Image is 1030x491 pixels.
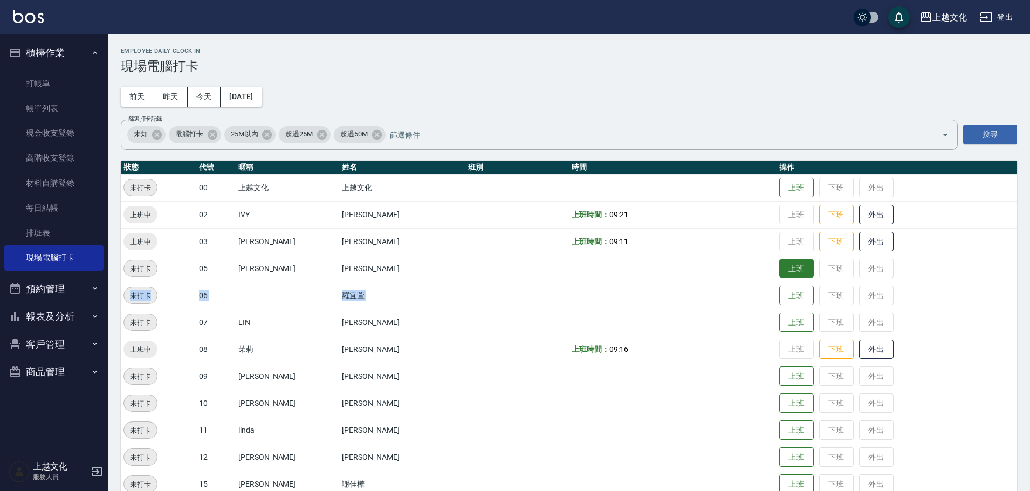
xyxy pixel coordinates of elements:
th: 姓名 [339,161,465,175]
td: 11 [196,417,236,444]
h5: 上越文化 [33,461,88,472]
td: 羅宜萱 [339,282,465,309]
button: 外出 [859,205,894,225]
button: 櫃檯作業 [4,39,104,67]
p: 服務人員 [33,472,88,482]
button: 搜尋 [963,125,1017,144]
span: 未知 [127,129,154,140]
td: 03 [196,228,236,255]
button: 今天 [188,87,221,107]
td: 05 [196,255,236,282]
a: 每日結帳 [4,196,104,220]
b: 上班時間： [572,237,609,246]
img: Person [9,461,30,482]
button: 下班 [819,340,854,359]
a: 帳單列表 [4,96,104,121]
input: 篩選條件 [387,125,923,144]
span: 上班中 [123,209,157,220]
a: 現場電腦打卡 [4,245,104,270]
th: 代號 [196,161,236,175]
th: 時間 [569,161,777,175]
td: [PERSON_NAME] [236,363,339,390]
td: IVY [236,201,339,228]
button: 上越文化 [915,6,971,29]
button: 登出 [976,8,1017,27]
div: 超過25M [279,126,331,143]
label: 篩選打卡記錄 [128,115,162,123]
button: [DATE] [221,87,262,107]
span: 未打卡 [124,290,157,301]
span: 未打卡 [124,398,157,409]
div: 未知 [127,126,166,143]
span: 09:21 [609,210,628,219]
span: 未打卡 [124,263,157,274]
th: 暱稱 [236,161,339,175]
button: 報表及分析 [4,302,104,330]
a: 高階收支登錄 [4,146,104,170]
h3: 現場電腦打卡 [121,59,1017,74]
td: 09 [196,363,236,390]
button: 下班 [819,205,854,225]
td: [PERSON_NAME] [339,201,465,228]
div: 上越文化 [932,11,967,24]
button: 下班 [819,232,854,252]
td: 上越文化 [339,174,465,201]
span: 上班中 [123,236,157,247]
button: 昨天 [154,87,188,107]
button: 商品管理 [4,358,104,386]
button: Open [937,126,954,143]
span: 未打卡 [124,182,157,193]
td: [PERSON_NAME] [339,228,465,255]
td: 茉莉 [236,336,339,363]
span: 超過50M [334,129,374,140]
div: 25M以內 [224,126,276,143]
td: 07 [196,309,236,336]
button: 外出 [859,340,894,359]
span: 25M以內 [224,129,265,140]
button: 上班 [779,447,814,467]
td: linda [236,417,339,444]
div: 電腦打卡 [169,126,221,143]
button: 上班 [779,286,814,306]
button: 上班 [779,313,814,333]
span: 09:11 [609,237,628,246]
b: 上班時間： [572,210,609,219]
th: 班別 [465,161,569,175]
a: 打帳單 [4,71,104,96]
span: 09:16 [609,345,628,354]
span: 電腦打卡 [169,129,210,140]
b: 上班時間： [572,345,609,354]
td: [PERSON_NAME] [339,336,465,363]
td: [PERSON_NAME] [236,390,339,417]
button: 上班 [779,420,814,440]
button: 客戶管理 [4,330,104,358]
td: 06 [196,282,236,309]
td: 00 [196,174,236,201]
span: 未打卡 [124,479,157,490]
td: [PERSON_NAME] [339,444,465,471]
img: Logo [13,10,44,23]
a: 材料自購登錄 [4,171,104,196]
td: 10 [196,390,236,417]
button: 上班 [779,366,814,386]
button: 前天 [121,87,154,107]
td: [PERSON_NAME] [236,228,339,255]
button: 預約管理 [4,275,104,303]
td: 12 [196,444,236,471]
td: [PERSON_NAME] [236,255,339,282]
span: 未打卡 [124,371,157,382]
td: LIN [236,309,339,336]
span: 上班中 [123,344,157,355]
span: 未打卡 [124,425,157,436]
button: 上班 [779,393,814,413]
th: 狀態 [121,161,196,175]
button: 上班 [779,178,814,198]
button: 上班 [779,259,814,278]
span: 未打卡 [124,317,157,328]
button: 外出 [859,232,894,252]
td: 上越文化 [236,174,339,201]
th: 操作 [777,161,1017,175]
td: [PERSON_NAME] [339,417,465,444]
span: 未打卡 [124,452,157,463]
td: [PERSON_NAME] [236,444,339,471]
